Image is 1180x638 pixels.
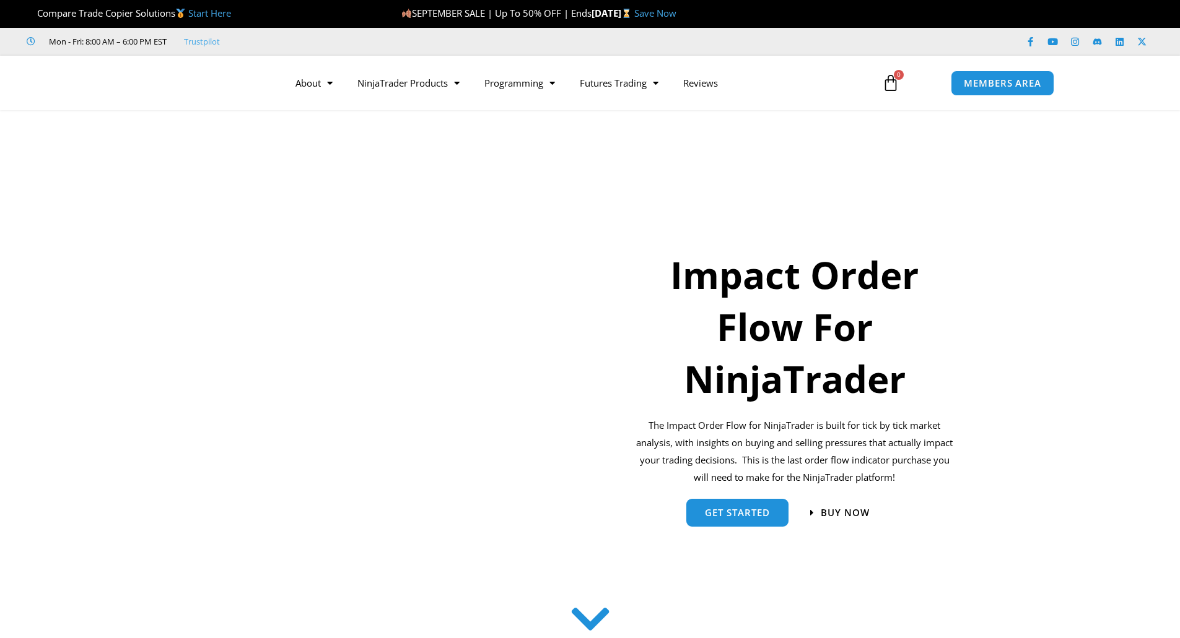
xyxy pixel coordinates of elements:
[622,9,631,18] img: ⌛
[863,65,918,101] a: 0
[671,69,730,97] a: Reviews
[951,71,1054,96] a: MEMBERS AREA
[686,499,789,527] a: get started
[176,9,185,18] img: 🥇
[402,9,411,18] img: 🍂
[126,61,259,105] img: LogoAI | Affordable Indicators – NinjaTrader
[188,7,231,19] a: Start Here
[27,9,37,18] img: 🏆
[592,7,634,19] strong: [DATE]
[283,69,345,97] a: About
[634,7,676,19] a: Save Now
[401,7,592,19] span: SEPTEMBER SALE | Up To 50% OFF | Ends
[46,34,167,49] span: Mon - Fri: 8:00 AM – 6:00 PM EST
[283,69,868,97] nav: Menu
[705,508,770,517] span: get started
[821,508,870,517] span: Buy now
[567,69,671,97] a: Futures Trading
[810,508,870,517] a: Buy now
[472,69,567,97] a: Programming
[345,69,472,97] a: NinjaTrader Products
[220,188,564,554] img: Orderflow | Affordable Indicators – NinjaTrader
[27,7,231,19] span: Compare Trade Copier Solutions
[894,70,904,80] span: 0
[634,417,956,486] p: The Impact Order Flow for NinjaTrader is built for tick by tick market analysis, with insights on...
[184,34,220,49] a: Trustpilot
[634,249,956,405] h1: Impact Order Flow For NinjaTrader
[964,79,1041,88] span: MEMBERS AREA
